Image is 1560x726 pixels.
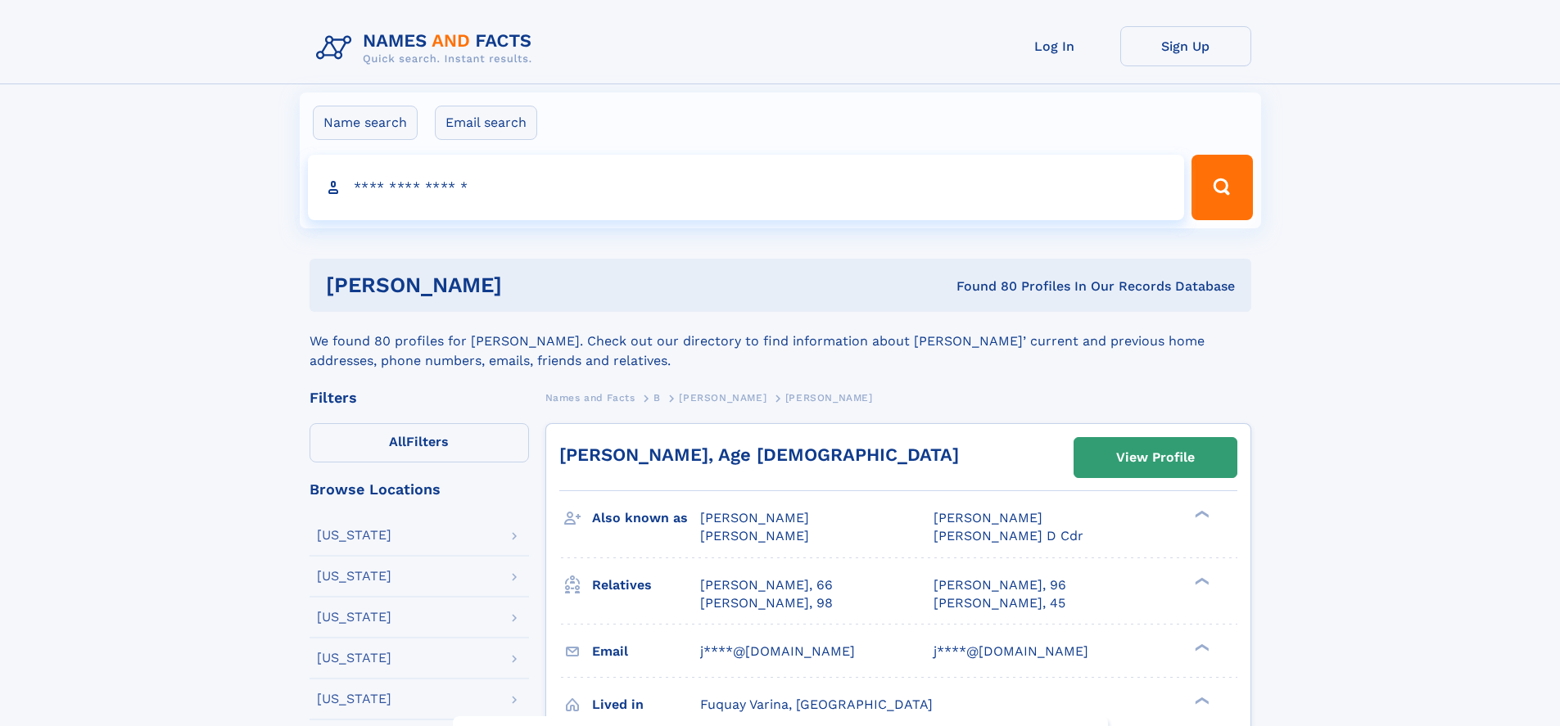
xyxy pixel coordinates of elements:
[653,387,661,408] a: B
[700,576,833,594] a: [PERSON_NAME], 66
[310,423,529,462] label: Filters
[1191,509,1210,520] div: ❯
[592,571,700,599] h3: Relatives
[1191,155,1252,220] button: Search Button
[317,611,391,624] div: [US_STATE]
[700,510,809,525] span: [PERSON_NAME]
[1074,438,1237,477] a: View Profile
[1116,439,1195,476] div: View Profile
[592,638,700,665] h3: Email
[679,387,766,408] a: [PERSON_NAME]
[317,652,391,665] div: [US_STATE]
[989,26,1120,66] a: Log In
[934,576,1066,594] a: [PERSON_NAME], 96
[729,277,1235,295] div: Found 80 Profiles In Our Records Database
[317,692,391,706] div: [US_STATE]
[592,504,700,532] h3: Also known as
[559,444,959,465] a: [PERSON_NAME], Age [DEMOGRAPHIC_DATA]
[310,312,1251,371] div: We found 80 profiles for [PERSON_NAME]. Check out our directory to find information about [PERSON...
[592,691,700,719] h3: Lived in
[934,594,1065,612] a: [PERSON_NAME], 45
[317,570,391,583] div: [US_STATE]
[313,106,418,140] label: Name search
[700,528,809,543] span: [PERSON_NAME]
[1191,575,1210,586] div: ❯
[934,528,1083,543] span: [PERSON_NAME] D Cdr
[1191,695,1210,706] div: ❯
[1120,26,1251,66] a: Sign Up
[700,594,833,612] a: [PERSON_NAME], 98
[310,482,529,497] div: Browse Locations
[435,106,537,140] label: Email search
[679,392,766,404] span: [PERSON_NAME]
[326,275,730,295] h1: [PERSON_NAME]
[308,155,1185,220] input: search input
[389,434,406,449] span: All
[545,387,635,408] a: Names and Facts
[700,697,933,712] span: Fuquay Varina, [GEOGRAPHIC_DATA]
[1191,642,1210,652] div: ❯
[317,529,391,542] div: [US_STATE]
[785,392,873,404] span: [PERSON_NAME]
[310,26,545,70] img: Logo Names and Facts
[310,390,529,405] div: Filters
[653,392,661,404] span: B
[934,510,1042,525] span: [PERSON_NAME]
